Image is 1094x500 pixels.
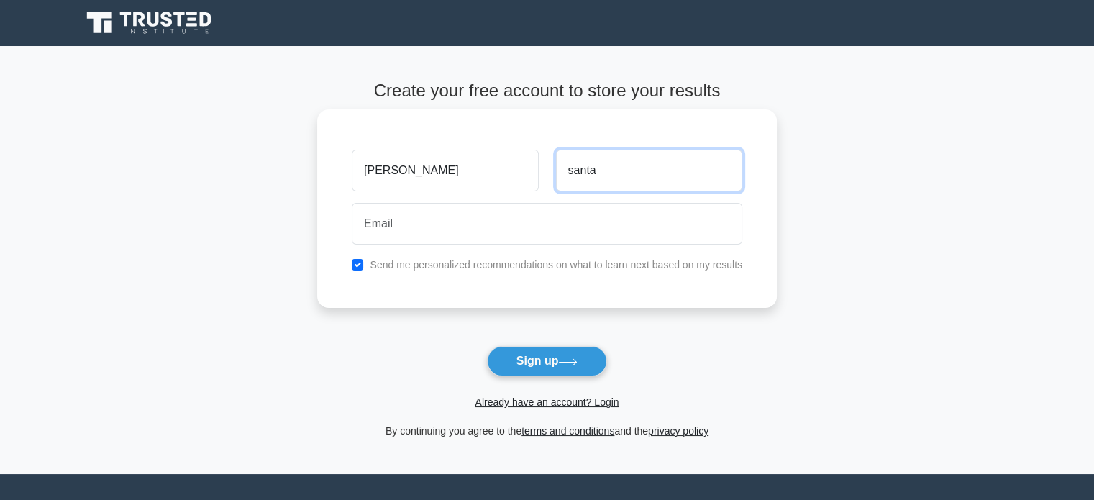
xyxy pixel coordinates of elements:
[352,203,742,245] input: Email
[317,81,777,101] h4: Create your free account to store your results
[521,425,614,437] a: terms and conditions
[487,346,608,376] button: Sign up
[309,422,785,440] div: By continuing you agree to the and the
[556,150,742,191] input: Last name
[648,425,708,437] a: privacy policy
[370,259,742,271] label: Send me personalized recommendations on what to learn next based on my results
[475,396,619,408] a: Already have an account? Login
[352,150,538,191] input: First name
